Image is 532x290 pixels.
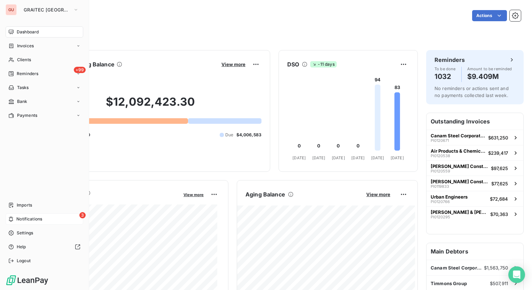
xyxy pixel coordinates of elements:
button: Air Products & ChemicalsPI0120538$239,417 [427,145,523,160]
span: Urban Engineers [431,194,468,200]
span: $77,625 [491,181,508,186]
span: Invoices [17,43,34,49]
span: Logout [17,258,31,264]
button: [PERSON_NAME] ConstructionPI0120559$97,625 [427,160,523,176]
span: +99 [74,67,86,73]
span: $631,250 [488,135,508,140]
h2: $12,092,423.30 [39,95,261,116]
div: Open Intercom Messenger [508,266,525,283]
span: Canam Steel Corporation ([GEOGRAPHIC_DATA]) [431,133,485,138]
span: PI0120559 [431,169,450,173]
span: GRAITEC [GEOGRAPHIC_DATA] [24,7,70,13]
span: PI0120295 [431,215,450,219]
tspan: [DATE] [371,155,384,160]
tspan: [DATE] [391,155,404,160]
span: Notifications [16,216,42,222]
span: Monthly Revenue [39,197,179,204]
span: $4,006,583 [236,132,262,138]
span: No reminders or actions sent and no payments collected last week. [435,86,509,98]
span: Help [17,244,26,250]
a: Help [6,241,83,252]
span: View more [366,192,390,197]
tspan: [DATE] [332,155,345,160]
div: GU [6,4,17,15]
span: 3 [79,212,86,218]
h6: Aging Balance [245,190,285,199]
span: View more [221,62,245,67]
span: Bank [17,98,28,105]
span: Due [225,132,233,138]
span: Amount to be reminded [467,67,512,71]
span: Canam Steel Corporation ([GEOGRAPHIC_DATA]) [431,265,484,271]
span: PI0120538 [431,154,450,158]
span: Tasks [17,84,29,91]
img: Logo LeanPay [6,275,49,286]
span: View more [183,192,204,197]
span: [PERSON_NAME] Construction [431,179,488,184]
span: $239,417 [488,150,508,156]
span: $97,625 [491,166,508,171]
span: Settings [17,230,33,236]
span: PI0120766 [431,200,450,204]
h6: Main Debtors [427,243,523,260]
button: View more [364,191,392,198]
button: [PERSON_NAME] ConstructionPI0119833$77,625 [427,176,523,191]
span: To be done [435,67,456,71]
h6: DSO [287,60,299,69]
span: -11 days [310,61,336,67]
h4: 1032 [435,71,456,82]
h6: Reminders [435,56,465,64]
span: $70,363 [490,211,508,217]
button: [PERSON_NAME] & [PERSON_NAME] ConstructionPI0120295$70,363 [427,206,523,221]
button: Canam Steel Corporation ([GEOGRAPHIC_DATA])PI0120671$631,250 [427,130,523,145]
span: Air Products & Chemicals [431,148,485,154]
span: PI0119833 [431,184,449,188]
span: Imports [17,202,32,208]
h4: $9.409M [467,71,512,82]
span: Timmons Group [431,281,467,286]
tspan: [DATE] [351,155,365,160]
button: View more [219,61,248,67]
button: View more [181,191,206,198]
h6: Outstanding Invoices [427,113,523,130]
span: PI0120671 [431,138,449,143]
tspan: [DATE] [312,155,326,160]
span: [PERSON_NAME] Construction [431,163,488,169]
span: $507,911 [490,281,508,286]
span: $1,563,750 [484,265,508,271]
tspan: [DATE] [292,155,306,160]
span: Payments [17,112,37,119]
span: [PERSON_NAME] & [PERSON_NAME] Construction [431,209,487,215]
span: $72,684 [490,196,508,202]
span: Clients [17,57,31,63]
span: Dashboard [17,29,39,35]
button: Urban EngineersPI0120766$72,684 [427,191,523,206]
span: Reminders [17,71,38,77]
button: Actions [472,10,507,21]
